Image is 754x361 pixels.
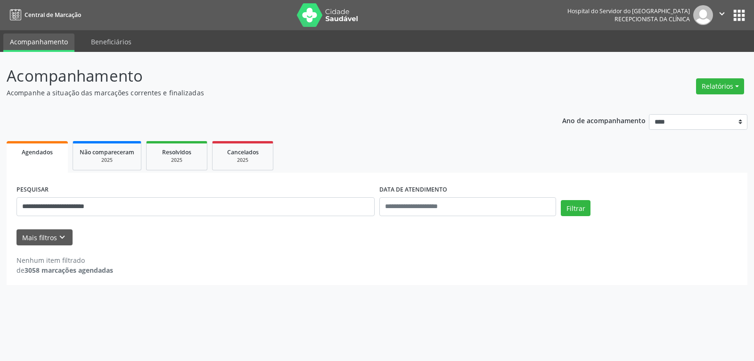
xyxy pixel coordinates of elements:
[7,64,525,88] p: Acompanhamento
[16,255,113,265] div: Nenhum item filtrado
[80,157,134,164] div: 2025
[562,114,646,126] p: Ano de acompanhamento
[219,157,266,164] div: 2025
[3,34,74,52] a: Acompanhamento
[162,148,191,156] span: Resolvidos
[16,183,49,197] label: PESQUISAR
[379,183,447,197] label: DATA DE ATENDIMENTO
[7,88,525,98] p: Acompanhe a situação das marcações correntes e finalizadas
[567,7,690,15] div: Hospital do Servidor do [GEOGRAPHIC_DATA]
[717,8,727,19] i: 
[7,7,81,23] a: Central de Marcação
[84,34,138,50] a: Beneficiários
[16,265,113,275] div: de
[731,7,747,24] button: apps
[153,157,200,164] div: 2025
[16,229,73,246] button: Mais filtroskeyboard_arrow_down
[57,232,67,243] i: keyboard_arrow_down
[693,5,713,25] img: img
[22,148,53,156] span: Agendados
[227,148,259,156] span: Cancelados
[696,78,744,94] button: Relatórios
[80,148,134,156] span: Não compareceram
[561,200,590,216] button: Filtrar
[713,5,731,25] button: 
[615,15,690,23] span: Recepcionista da clínica
[25,11,81,19] span: Central de Marcação
[25,266,113,275] strong: 3058 marcações agendadas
